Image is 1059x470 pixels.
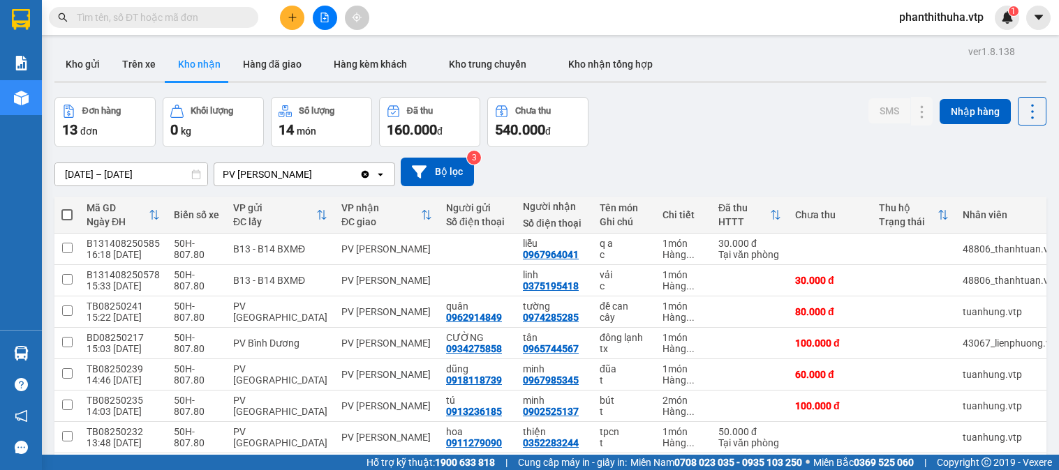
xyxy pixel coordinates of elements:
[375,169,386,180] svg: open
[233,395,327,417] div: PV [GEOGRAPHIC_DATA]
[15,378,28,391] span: question-circle
[600,406,649,417] div: t
[523,395,586,406] div: minh
[662,332,704,343] div: 1 món
[271,97,372,147] button: Số lượng14món
[968,44,1015,59] div: ver 1.8.138
[87,437,160,448] div: 13:48 [DATE]
[366,455,495,470] span: Hỗ trợ kỹ thuật:
[686,249,695,260] span: ...
[449,59,526,70] span: Kho trung chuyển
[15,441,28,454] span: message
[505,455,508,470] span: |
[233,243,327,255] div: B13 - B14 BXMĐ
[600,249,649,260] div: c
[15,409,28,423] span: notification
[467,151,481,165] sup: 3
[345,6,369,30] button: aim
[718,249,781,260] div: Tại văn phòng
[87,374,160,386] div: 14:46 [DATE]
[87,216,149,227] div: Ngày ĐH
[1032,11,1045,24] span: caret-down
[872,197,956,234] th: Toggle SortBy
[686,406,695,417] span: ...
[940,99,1011,124] button: Nhập hàng
[407,106,433,116] div: Đã thu
[600,374,649,386] div: t
[446,406,502,417] div: 0913236185
[1011,6,1016,16] span: 1
[600,363,649,374] div: đũa
[523,238,586,249] div: liễu
[523,343,579,354] div: 0965744567
[718,238,781,249] div: 30.000 đ
[174,301,219,323] div: 50H-807.80
[600,269,649,280] div: vải
[87,301,160,312] div: TB08250241
[233,426,327,448] div: PV [GEOGRAPHIC_DATA]
[320,13,329,22] span: file-add
[806,460,810,465] span: ⚪️
[600,301,649,312] div: đề can
[87,249,160,260] div: 16:18 [DATE]
[495,121,545,138] span: 540.000
[54,47,111,81] button: Kho gửi
[360,169,371,180] svg: Clear value
[446,312,502,323] div: 0962914849
[924,455,926,470] span: |
[523,406,579,417] div: 0902525137
[545,126,551,137] span: đ
[379,97,480,147] button: Đã thu160.000đ
[686,343,695,354] span: ...
[341,306,432,317] div: PV [PERSON_NAME]
[341,202,421,213] div: VP nhận
[233,338,327,349] div: PV Bình Dương
[288,13,297,22] span: plus
[55,163,207,185] input: Select a date range.
[341,243,432,255] div: PV [PERSON_NAME]
[111,47,167,81] button: Trên xe
[233,202,316,213] div: VP gửi
[191,106,233,116] div: Khối lượng
[14,91,29,105] img: warehouse-icon
[446,395,509,406] div: tú
[523,269,586,280] div: linh
[795,400,865,411] div: 100.000 đ
[279,121,294,138] span: 14
[446,202,509,213] div: Người gửi
[523,301,586,312] div: tường
[662,395,704,406] div: 2 món
[77,10,242,25] input: Tìm tên, số ĐT hoặc mã đơn
[600,332,649,343] div: đông lạnh
[87,343,160,354] div: 15:03 [DATE]
[523,363,586,374] div: minh
[446,216,509,227] div: Số điện thoại
[523,312,579,323] div: 0974285285
[600,238,649,249] div: q a
[795,338,865,349] div: 100.000 đ
[879,202,938,213] div: Thu hộ
[87,406,160,417] div: 14:03 [DATE]
[888,8,995,26] span: phanthithuha.vtp
[662,426,704,437] div: 1 món
[446,332,509,343] div: CƯỜNG
[523,437,579,448] div: 0352283244
[174,426,219,448] div: 50H-807.80
[87,202,149,213] div: Mã GD
[226,197,334,234] th: Toggle SortBy
[600,395,649,406] div: bút
[313,6,337,30] button: file-add
[58,13,68,22] span: search
[600,216,649,227] div: Ghi chú
[600,426,649,437] div: tpcn
[297,126,316,137] span: món
[163,97,264,147] button: Khối lượng0kg
[662,363,704,374] div: 1 món
[352,13,362,22] span: aim
[87,363,160,374] div: TB08250239
[662,312,704,323] div: Hàng thông thường
[1026,6,1051,30] button: caret-down
[174,363,219,386] div: 50H-807.80
[523,218,586,229] div: Số điện thoại
[341,369,432,380] div: PV [PERSON_NAME]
